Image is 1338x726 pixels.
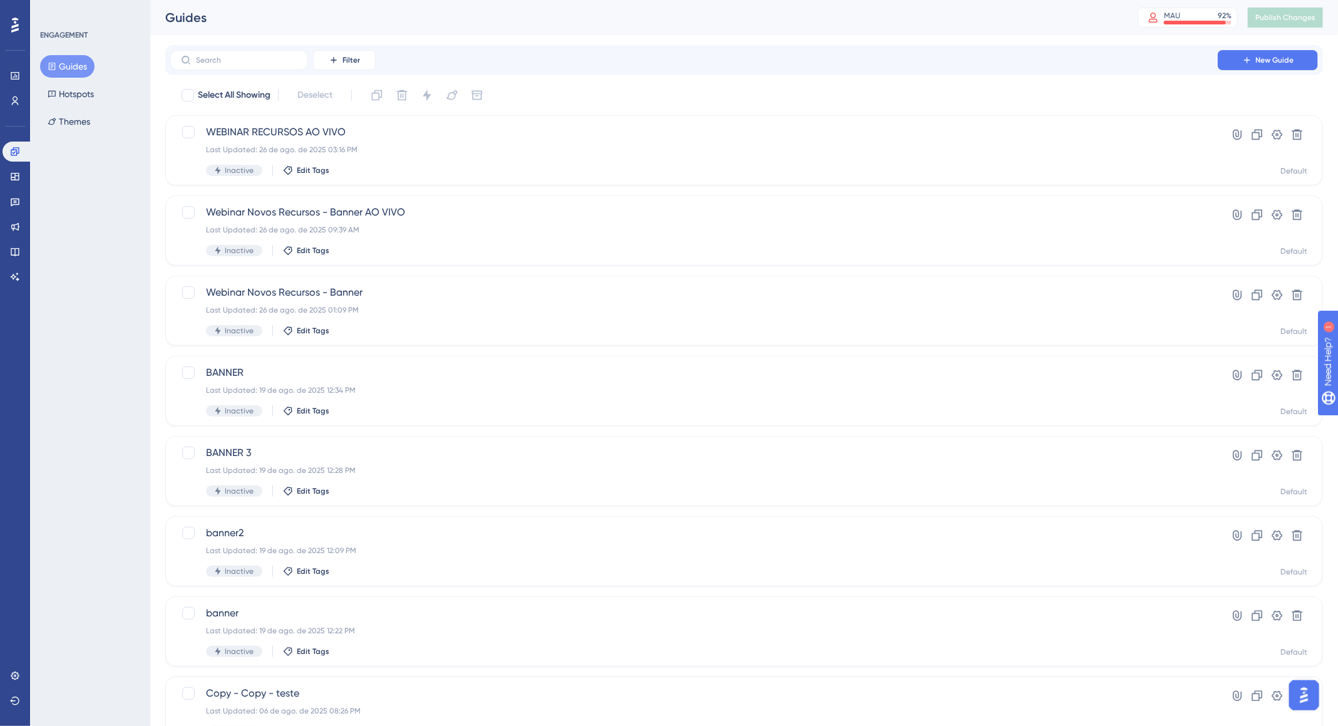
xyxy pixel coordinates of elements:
span: Edit Tags [297,406,329,416]
span: WEBINAR RECURSOS AO VIVO [206,125,1182,140]
span: Edit Tags [297,566,329,576]
span: Edit Tags [297,165,329,175]
input: Search [196,56,297,65]
button: Edit Tags [283,326,329,336]
div: Last Updated: 19 de ago. de 2025 12:09 PM [206,546,1182,556]
span: banner2 [206,526,1182,541]
div: Last Updated: 26 de ago. de 2025 09:39 AM [206,225,1182,235]
button: Guides [40,55,95,78]
div: Default [1280,567,1307,577]
button: Edit Tags [283,165,329,175]
div: Default [1280,487,1307,497]
span: Inactive [225,326,254,336]
div: Last Updated: 26 de ago. de 2025 01:09 PM [206,305,1182,315]
div: Last Updated: 06 de ago. de 2025 08:26 PM [206,706,1182,716]
div: ENGAGEMENT [40,30,88,40]
button: New Guide [1218,50,1318,70]
span: Inactive [225,646,254,656]
span: Inactive [225,486,254,496]
div: Last Updated: 19 de ago. de 2025 12:22 PM [206,626,1182,636]
span: Edit Tags [297,246,329,256]
button: Edit Tags [283,646,329,656]
span: Inactive [225,165,254,175]
div: Default [1280,407,1307,417]
span: Publish Changes [1255,13,1315,23]
span: Edit Tags [297,646,329,656]
button: Edit Tags [283,486,329,496]
span: banner [206,606,1182,621]
span: Inactive [225,566,254,576]
span: Need Help? [29,3,78,18]
span: Webinar Novos Recursos - Banner [206,285,1182,300]
button: Deselect [286,84,344,106]
span: Select All Showing [198,88,270,103]
span: BANNER 3 [206,445,1182,460]
div: Guides [165,9,1106,26]
button: Filter [313,50,376,70]
button: Publish Changes [1248,8,1323,28]
span: BANNER [206,365,1182,380]
span: Copy - Copy - teste [206,686,1182,701]
span: New Guide [1256,55,1294,65]
div: Last Updated: 26 de ago. de 2025 03:16 PM [206,145,1182,155]
div: Last Updated: 19 de ago. de 2025 12:28 PM [206,465,1182,475]
div: Default [1280,326,1307,336]
div: Default [1280,246,1307,256]
span: Deselect [297,88,332,103]
div: Default [1280,647,1307,657]
iframe: UserGuiding AI Assistant Launcher [1285,677,1323,714]
span: Edit Tags [297,326,329,336]
div: 1 [87,6,91,16]
span: Inactive [225,406,254,416]
button: Edit Tags [283,406,329,416]
div: MAU [1164,11,1180,21]
span: Webinar Novos Recursos - Banner AO VIVO [206,205,1182,220]
button: Hotspots [40,83,101,105]
button: Edit Tags [283,246,329,256]
span: Edit Tags [297,486,329,496]
div: Default [1280,166,1307,176]
div: Last Updated: 19 de ago. de 2025 12:34 PM [206,385,1182,395]
span: Inactive [225,246,254,256]
button: Themes [40,110,98,133]
button: Edit Tags [283,566,329,576]
div: 92 % [1218,11,1232,21]
span: Filter [342,55,360,65]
